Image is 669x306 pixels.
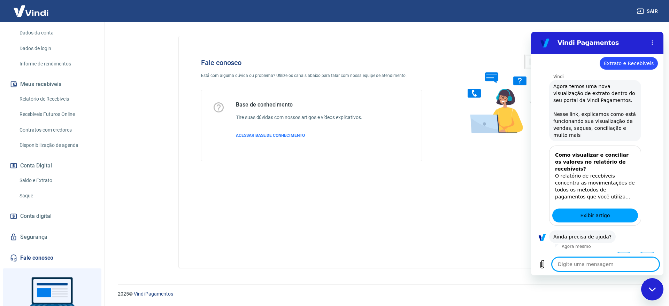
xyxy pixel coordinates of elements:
[201,58,422,67] h4: Fale conosco
[201,72,422,79] p: Está com alguma dúvida ou problema? Utilize os canais abaixo para falar com nossa equipe de atend...
[236,114,362,121] h6: Tire suas dúvidas com nossos artigos e vídeos explicativos.
[454,47,560,140] img: Fale conosco
[17,41,96,56] a: Dados de login
[531,32,663,275] iframe: Janela de mensagens
[17,107,96,121] a: Recebíveis Futuros Online
[17,138,96,152] a: Disponibilização de agenda
[641,278,663,300] iframe: Botão para abrir a janela de mensagens, conversa em andamento
[8,229,96,245] a: Segurança
[20,211,52,221] span: Conta digital
[8,77,96,92] button: Meus recebíveis
[8,209,96,224] a: Conta digital
[17,57,96,71] a: Informe de rendimentos
[8,158,96,173] button: Conta Digital
[236,133,305,138] span: ACESSAR BASE DE CONHECIMENTO
[17,189,96,203] a: Saque
[17,173,96,188] a: Saldo e Extrato
[134,291,173,297] a: Vindi Pagamentos
[8,0,54,22] img: Vindi
[17,26,96,40] a: Dados da conta
[118,290,652,298] p: 2025 ©
[236,132,362,139] a: ACESSAR BASE DE CONHECIMENTO
[17,123,96,137] a: Contratos com credores
[636,5,661,18] button: Sair
[8,250,96,266] a: Fale conosco
[236,101,362,108] h5: Base de conhecimento
[17,92,96,106] a: Relatório de Recebíveis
